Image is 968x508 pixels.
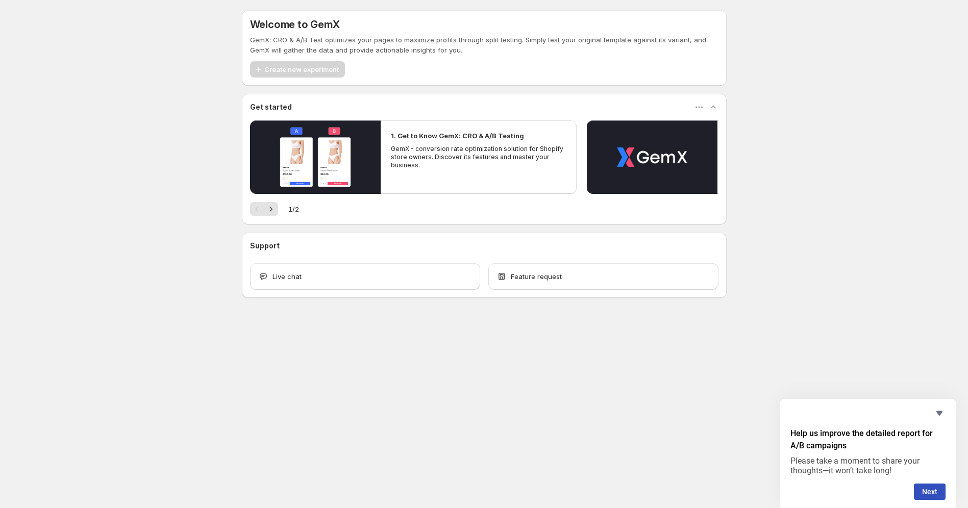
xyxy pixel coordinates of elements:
[250,241,280,251] h3: Support
[250,202,278,216] nav: Pagination
[391,131,524,141] h2: 1. Get to Know GemX: CRO & A/B Testing
[790,407,946,500] div: Help us improve the detailed report for A/B campaigns
[250,35,718,55] p: GemX: CRO & A/B Test optimizes your pages to maximize profits through split testing. Simply test ...
[914,484,946,500] button: Next question
[391,145,566,169] p: GemX - conversion rate optimization solution for Shopify store owners. Discover its features and ...
[272,271,302,282] span: Live chat
[288,204,299,214] span: 1 / 2
[511,271,562,282] span: Feature request
[250,18,340,31] h5: Welcome to GemX
[250,102,292,112] h3: Get started
[264,202,278,216] button: Next
[250,120,381,194] button: Play video
[587,120,717,194] button: Play video
[933,407,946,419] button: Hide survey
[790,456,946,475] p: Please take a moment to share your thoughts—it won’t take long!
[790,427,946,452] h2: Help us improve the detailed report for A/B campaigns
